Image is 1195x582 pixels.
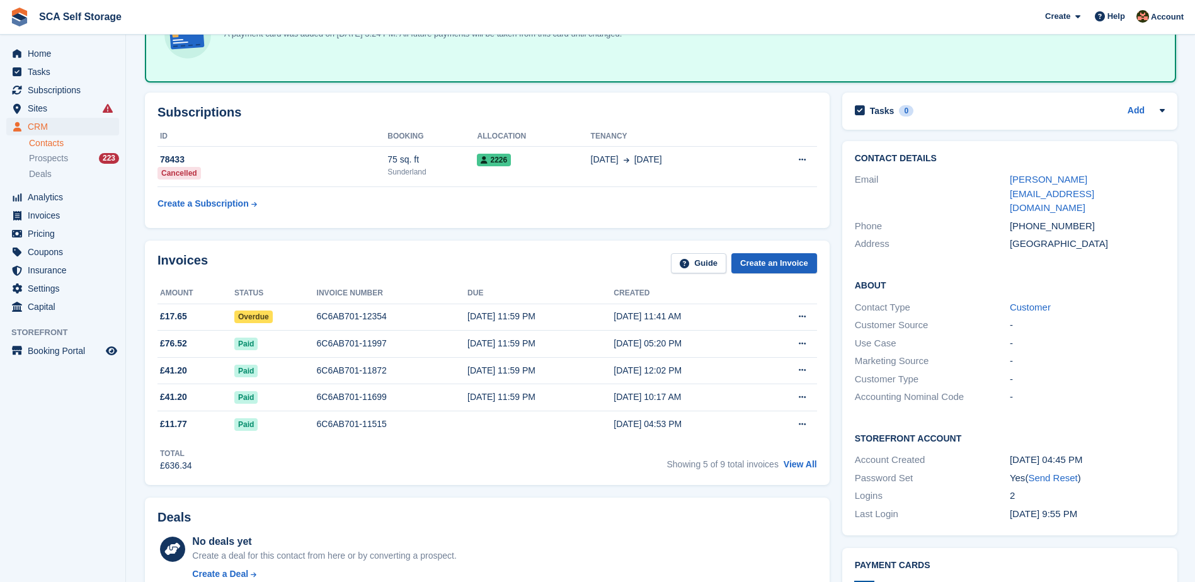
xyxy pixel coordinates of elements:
h2: Contact Details [855,154,1165,164]
div: 75 sq. ft [387,153,477,166]
div: [DATE] 04:53 PM [614,418,760,431]
a: menu [6,81,119,99]
div: Contact Type [855,300,1010,315]
span: Invoices [28,207,103,224]
a: [PERSON_NAME][EMAIL_ADDRESS][DOMAIN_NAME] [1010,174,1094,213]
div: - [1010,372,1165,387]
div: [DATE] 04:45 PM [1010,453,1165,467]
a: SCA Self Storage [34,6,127,27]
img: card-linked-ebf98d0992dc2aeb22e95c0e3c79077019eb2392cfd83c6a337811c24bc77127.svg [161,9,214,62]
span: Create [1045,10,1070,23]
div: - [1010,318,1165,333]
span: Home [28,45,103,62]
div: [DATE] 12:02 PM [614,364,760,377]
div: Cancelled [157,167,201,180]
h2: About [855,278,1165,291]
div: Create a Subscription [157,197,249,210]
span: Paid [234,391,258,404]
a: menu [6,100,119,117]
th: Tenancy [591,127,756,147]
a: Deals [29,168,119,181]
div: 0 [899,105,913,117]
div: [DATE] 11:59 PM [467,337,614,350]
div: [DATE] 05:20 PM [614,337,760,350]
div: [DATE] 11:41 AM [614,310,760,323]
span: [DATE] [634,153,662,166]
th: Amount [157,283,234,304]
div: Create a deal for this contact from here or by converting a prospect. [192,549,456,562]
div: Customer Source [855,318,1010,333]
div: [DATE] 10:17 AM [614,391,760,404]
div: Total [160,448,192,459]
a: menu [6,225,119,243]
div: 223 [99,153,119,164]
a: menu [6,261,119,279]
div: 6C6AB701-11872 [317,364,468,377]
a: menu [6,118,119,135]
a: Add [1128,104,1145,118]
div: [PHONE_NUMBER] [1010,219,1165,234]
span: Pricing [28,225,103,243]
a: Create a Subscription [157,192,257,215]
div: Email [855,173,1010,215]
div: No deals yet [192,534,456,549]
span: Paid [234,418,258,431]
span: £76.52 [160,337,187,350]
span: £41.20 [160,391,187,404]
h2: Storefront Account [855,431,1165,444]
span: Booking Portal [28,342,103,360]
a: menu [6,207,119,224]
span: £17.65 [160,310,187,323]
span: Showing 5 of 9 total invoices [666,459,778,469]
img: Sarah Race [1136,10,1149,23]
a: Prospects 223 [29,152,119,165]
div: Use Case [855,336,1010,351]
h2: Deals [157,510,191,525]
a: View All [784,459,817,469]
h2: Tasks [870,105,895,117]
a: Create an Invoice [731,253,817,274]
a: menu [6,298,119,316]
div: Marketing Source [855,354,1010,368]
div: Customer Type [855,372,1010,387]
a: Customer [1010,302,1051,312]
span: [DATE] [591,153,619,166]
div: 6C6AB701-11997 [317,337,468,350]
span: £11.77 [160,418,187,431]
th: ID [157,127,387,147]
div: [DATE] 11:59 PM [467,364,614,377]
a: menu [6,280,119,297]
div: Yes [1010,471,1165,486]
div: - [1010,354,1165,368]
span: Tasks [28,63,103,81]
div: Logins [855,489,1010,503]
span: Insurance [28,261,103,279]
div: [GEOGRAPHIC_DATA] [1010,237,1165,251]
th: Allocation [477,127,590,147]
time: 2025-03-31 20:55:38 UTC [1010,508,1077,519]
div: Password Set [855,471,1010,486]
span: CRM [28,118,103,135]
i: Smart entry sync failures have occurred [103,103,113,113]
div: [DATE] 11:59 PM [467,310,614,323]
span: Settings [28,280,103,297]
span: Deals [29,168,52,180]
div: 2 [1010,489,1165,503]
span: 2226 [477,154,511,166]
span: Capital [28,298,103,316]
span: Coupons [28,243,103,261]
span: Paid [234,338,258,350]
h2: Subscriptions [157,105,817,120]
div: Last Login [855,507,1010,522]
a: menu [6,63,119,81]
a: Send Reset [1028,472,1077,483]
span: £41.20 [160,364,187,377]
a: Create a Deal [192,568,456,581]
img: stora-icon-8386f47178a22dfd0bd8f6a31ec36ba5ce8667c1dd55bd0f319d3a0aa187defe.svg [10,8,29,26]
a: menu [6,188,119,206]
a: Contacts [29,137,119,149]
th: Due [467,283,614,304]
span: Sites [28,100,103,117]
div: - [1010,336,1165,351]
div: Account Created [855,453,1010,467]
